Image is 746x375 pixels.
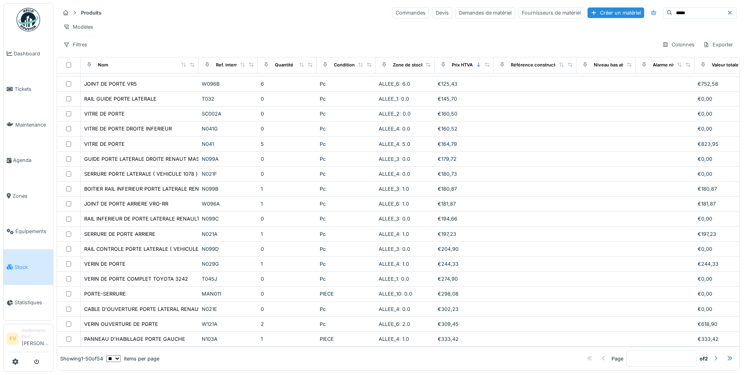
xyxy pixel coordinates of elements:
div: €179,72 [438,155,490,163]
span: ALLEE_6: 1.0 [379,201,409,207]
div: GUIDE PORTE LATERALE DROITE RENAUT MASTER [84,155,209,163]
div: RAIL GUIDE PORTE LATERALE [84,95,157,103]
span: ALLEE_3: 0.0 [379,246,410,252]
span: ALLEE_1: 0.0 [379,96,409,102]
a: Maintenance [4,107,53,143]
div: Pc [320,125,372,132]
div: €302,23 [438,305,490,313]
div: SERRURE PORTE LATERALE ( VEHICULE 1078 ) [84,170,198,178]
div: Pc [320,245,372,253]
a: Agenda [4,143,53,178]
div: N021A [202,230,254,238]
div: VERIN OUVERTURE DE PORTE [84,320,158,328]
a: Dashboard [4,36,53,72]
span: ALLEE_4: 0.0 [379,171,410,177]
div: 6 [261,80,313,88]
a: Équipements [4,214,53,250]
div: 1 [261,230,313,238]
div: JOINT DE PORTE VR5 [84,80,137,88]
div: W096A [202,200,254,208]
div: PIECE [320,335,372,343]
div: JOINT DE PORTE ARRIERE VRO-RR [84,200,168,208]
div: Référence constructeur [511,62,562,68]
div: €180,87 [438,185,490,193]
div: N099C [202,215,254,222]
div: Pc [320,170,372,178]
a: Stock [4,249,53,285]
div: €145,70 [438,95,490,103]
span: ALLEE_4: 1.0 [379,336,409,342]
div: T045J [202,275,254,283]
div: Fournisseurs de matériel [518,7,584,18]
a: Tickets [4,72,53,107]
div: W096B [202,80,254,88]
a: Statistiques [4,285,53,321]
span: ALLEE_4: 5.0 [379,141,410,147]
div: Quantité [275,62,293,68]
div: 0 [261,245,313,253]
div: CABLE D'OUVERTURE PORTE LATERAL RENAULT MASTER [84,305,227,313]
div: N041G [202,125,254,132]
div: VITRE DE PORTE DROITE INFERIEUR [84,125,172,132]
a: Zones [4,178,53,214]
div: VERIN DE PORTE [84,260,125,268]
span: ALLEE_4: 1.0 [379,231,409,237]
span: ALLEE_1: 0.0 [379,276,409,282]
div: 0 [261,170,313,178]
span: ALLEE_4: 0.0 [379,126,410,132]
span: ALLEE_2: 0.0 [379,111,411,117]
div: 0 [261,95,313,103]
div: Pc [320,110,372,118]
div: PANNEAU D'HABILLAGE PORTE GAUCHE [84,335,185,343]
span: Maintenance [15,121,50,129]
div: Pc [320,140,372,148]
div: Demandes de matériel [455,7,515,18]
div: T032 [202,95,254,103]
div: N021E [202,305,254,313]
span: Équipements [15,228,50,235]
div: Pc [320,260,372,268]
strong: Produits [78,9,105,17]
div: Pc [320,95,372,103]
div: €181,87 [438,200,490,208]
div: 0 [261,290,313,298]
div: Pc [320,305,372,313]
div: Créer un matériel [588,7,644,18]
img: Badge_color-CXgf-gQk.svg [17,8,40,31]
span: ALLEE_6: 6.0 [379,81,410,87]
span: Tickets [15,85,50,93]
div: Gestionnaire local [22,327,50,340]
div: W121A [202,320,254,328]
div: PORTE-SERRURE [84,290,126,298]
div: Pc [320,155,372,163]
div: €194,66 [438,215,490,222]
div: €125,43 [438,80,490,88]
div: €160,52 [438,125,490,132]
div: €197,23 [438,230,490,238]
div: €180,73 [438,170,490,178]
div: Colonnes [659,39,698,50]
div: Pc [320,230,372,238]
div: Devis [432,7,452,18]
div: N103A [202,335,254,343]
li: FV [7,333,18,345]
div: Pc [320,185,372,193]
div: Exporter [700,39,737,50]
div: items per page [106,355,159,362]
strong: of 2 [700,355,708,362]
div: N099B [202,185,254,193]
span: ALLEE_10: 0.0 [379,291,412,297]
div: €160,50 [438,110,490,118]
div: €298,08 [438,290,490,298]
div: VITRE DE PORTE [84,140,125,148]
div: BOITIER RAIL INFERIEUR PORTE LATERALE RENAULT MASTER [84,185,234,193]
div: VERIN DE PORTE COMPLET TOYOTA 3242 [84,275,188,283]
div: €309,45 [438,320,490,328]
div: 0 [261,110,313,118]
div: Niveau bas atteint ? [594,62,636,68]
div: N029G [202,260,254,268]
li: [PERSON_NAME] [22,327,50,350]
div: Commandes [392,7,429,18]
div: Conditionnement [334,62,371,68]
div: 0 [261,155,313,163]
